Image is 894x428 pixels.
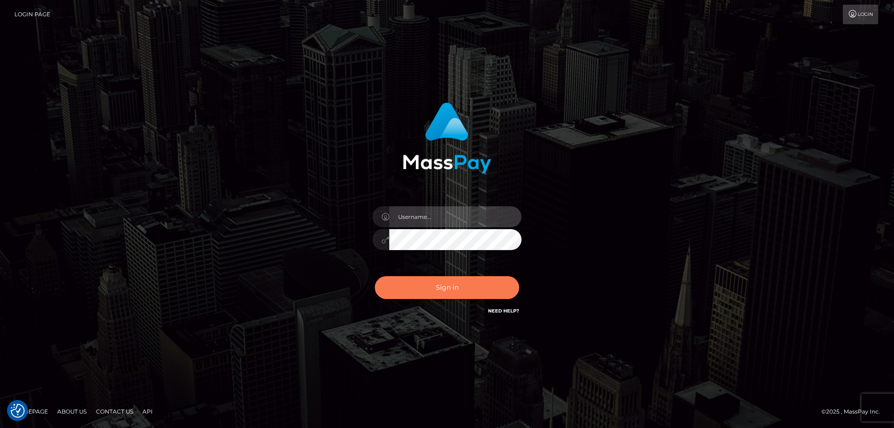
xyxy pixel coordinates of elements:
input: Username... [389,206,521,227]
button: Consent Preferences [11,404,25,418]
img: Revisit consent button [11,404,25,418]
a: About Us [54,404,90,419]
a: Contact Us [92,404,137,419]
a: Need Help? [488,308,519,314]
a: Homepage [10,404,52,419]
a: Login Page [14,5,50,24]
a: API [139,404,156,419]
button: Sign in [375,276,519,299]
div: © 2025 , MassPay Inc. [821,407,887,417]
a: Login [843,5,878,24]
img: MassPay Login [403,102,491,174]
